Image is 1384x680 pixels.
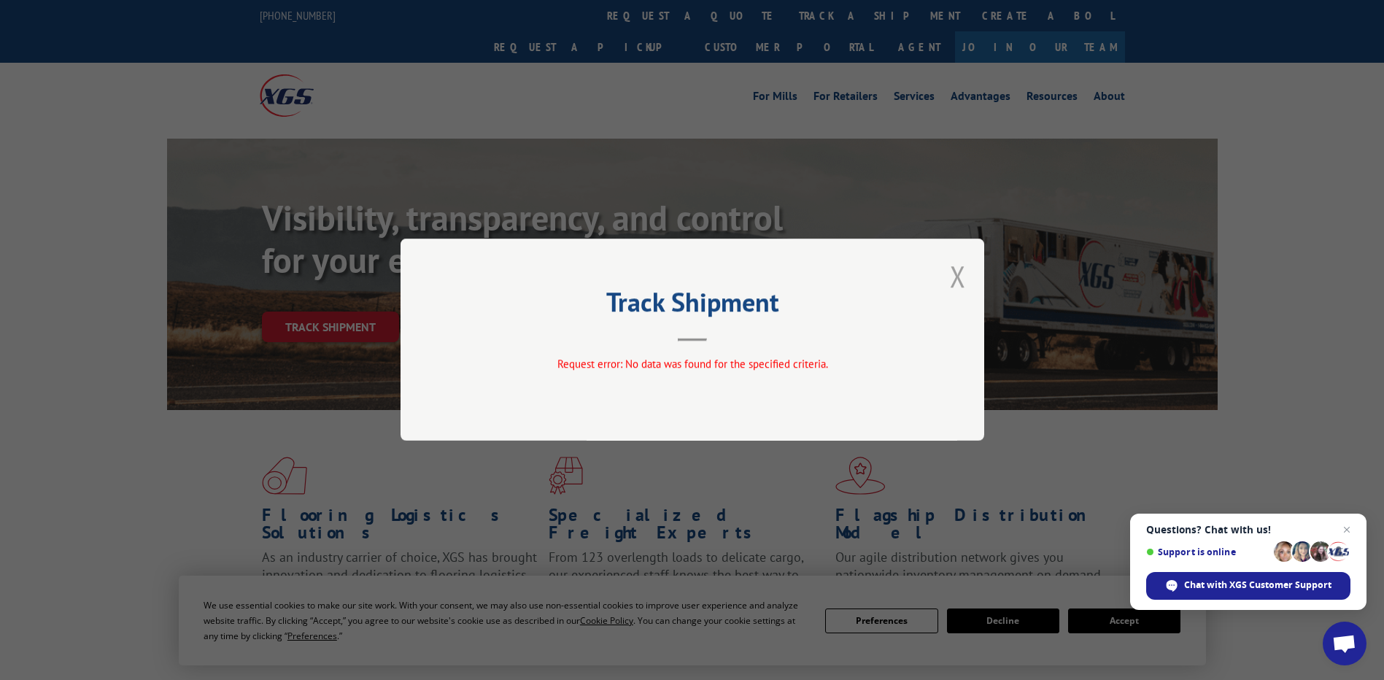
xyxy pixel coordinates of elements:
[1146,524,1350,536] span: Questions? Chat with us!
[1146,572,1350,600] div: Chat with XGS Customer Support
[1338,521,1356,538] span: Close chat
[1323,622,1366,665] div: Open chat
[1184,579,1331,592] span: Chat with XGS Customer Support
[950,257,966,295] button: Close modal
[473,292,911,320] h2: Track Shipment
[557,358,827,371] span: Request error: No data was found for the specified criteria.
[1146,546,1269,557] span: Support is online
